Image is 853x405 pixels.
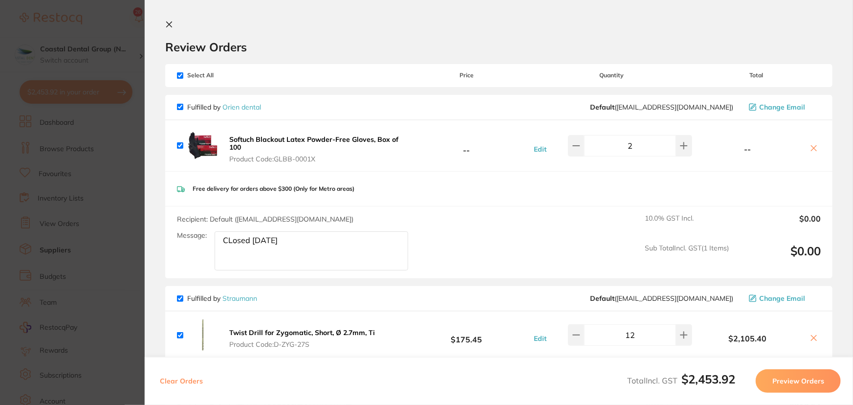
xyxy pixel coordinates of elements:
[187,130,219,161] img: cWFuZ2FlZw
[215,231,408,270] textarea: CLosed [DATE]
[692,334,803,343] b: $2,105.40
[590,294,614,303] b: Default
[746,103,821,112] button: Change Email
[165,40,832,54] h2: Review Orders
[590,294,733,302] span: skan3067@gmail.com
[187,103,261,111] p: Fulfilled by
[229,155,399,163] span: Product Code: GLBB-0001X
[177,231,207,240] label: Message:
[402,326,531,344] b: $175.45
[177,72,275,79] span: Select All
[590,103,614,112] b: Default
[157,369,206,393] button: Clear Orders
[229,135,398,152] b: Softuch Blackout Latex Powder-Free Gloves, Box of 100
[229,328,375,337] b: Twist Drill for Zygomatic, Short, Ø 2.7mm, Ti
[645,214,729,236] span: 10.0 % GST Incl.
[531,334,549,343] button: Edit
[627,376,735,385] span: Total Incl. GST
[759,103,805,111] span: Change Email
[222,103,261,112] a: Orien dental
[187,319,219,351] img: OTc3aTdsZA
[229,340,375,348] span: Product Code: D-ZYG-27S
[746,294,821,303] button: Change Email
[531,72,692,79] span: Quantity
[177,215,353,224] span: Recipient: Default ( [EMAIL_ADDRESS][DOMAIN_NAME] )
[681,372,735,386] b: $2,453.92
[531,145,549,154] button: Edit
[222,294,257,303] a: Straumann
[692,145,803,154] b: --
[226,328,378,349] button: Twist Drill for Zygomatic, Short, Ø 2.7mm, Ti Product Code:D-ZYG-27S
[759,294,805,302] span: Change Email
[590,103,733,111] span: skan3067@gmail.com
[756,369,841,393] button: Preview Orders
[737,214,821,236] output: $0.00
[226,135,402,163] button: Softuch Blackout Latex Powder-Free Gloves, Box of 100 Product Code:GLBB-0001X
[692,72,821,79] span: Total
[645,244,729,271] span: Sub Total Incl. GST ( 1 Items)
[402,72,531,79] span: Price
[737,244,821,271] output: $0.00
[402,136,531,155] b: --
[193,185,354,192] p: Free delivery for orders above $300 (Only for Metro areas)
[187,294,257,302] p: Fulfilled by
